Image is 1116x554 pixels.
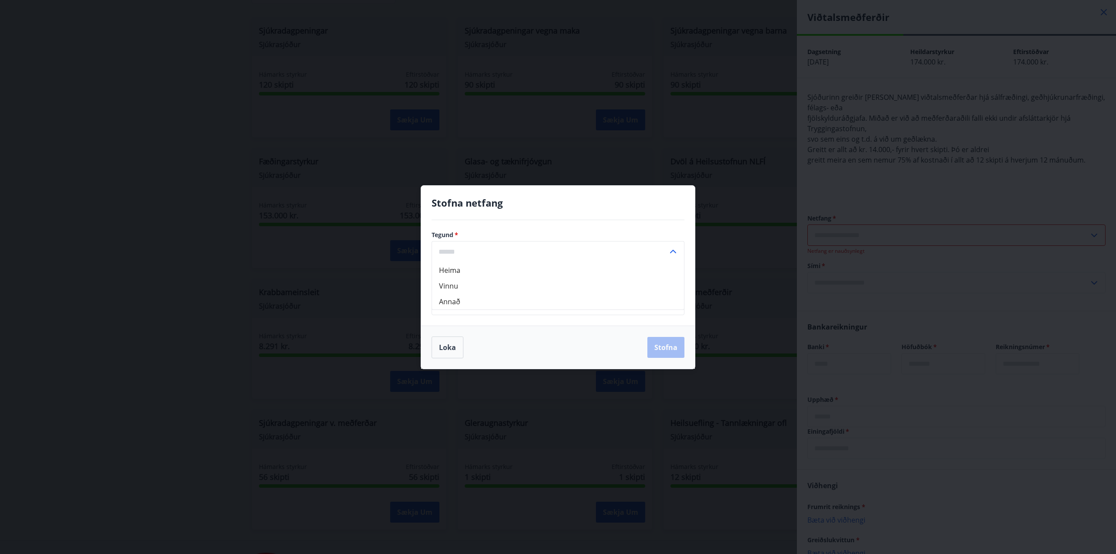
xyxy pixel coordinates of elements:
[432,231,684,239] label: Tegund
[432,336,463,358] button: Loka
[432,196,684,209] h4: Stofna netfang
[432,278,684,294] li: Vinnu
[432,262,684,278] li: Heima
[432,294,684,309] li: Annað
